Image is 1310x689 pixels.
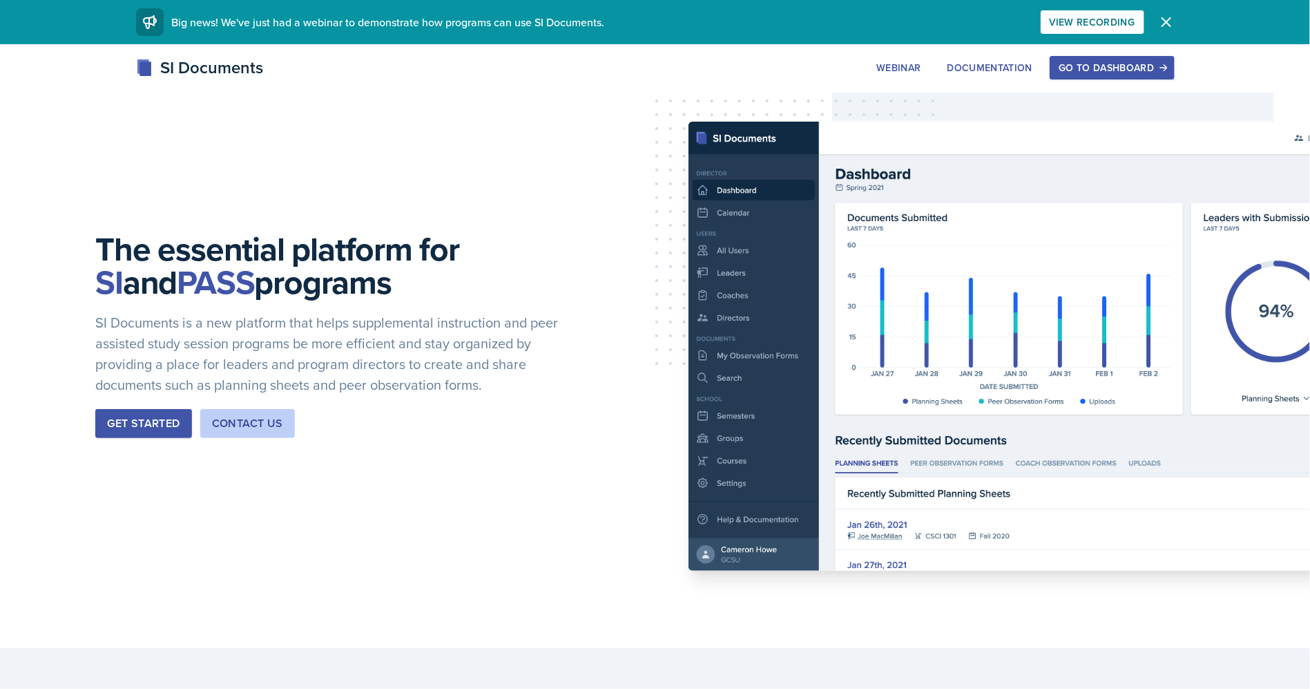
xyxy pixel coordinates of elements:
[200,409,295,438] button: Contact Us
[172,15,605,30] span: Big news! We've just had a webinar to demonstrate how programs can use SI Documents.
[107,415,180,432] div: Get Started
[95,409,191,438] button: Get Started
[1041,10,1144,34] button: View Recording
[876,62,921,73] div: Webinar
[212,415,283,432] div: Contact Us
[1050,56,1174,79] button: Go to Dashboard
[947,62,1033,73] div: Documentation
[1059,62,1165,73] div: Go to Dashboard
[867,56,929,79] button: Webinar
[1050,17,1135,28] div: View Recording
[938,56,1042,79] button: Documentation
[136,55,264,80] div: SI Documents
